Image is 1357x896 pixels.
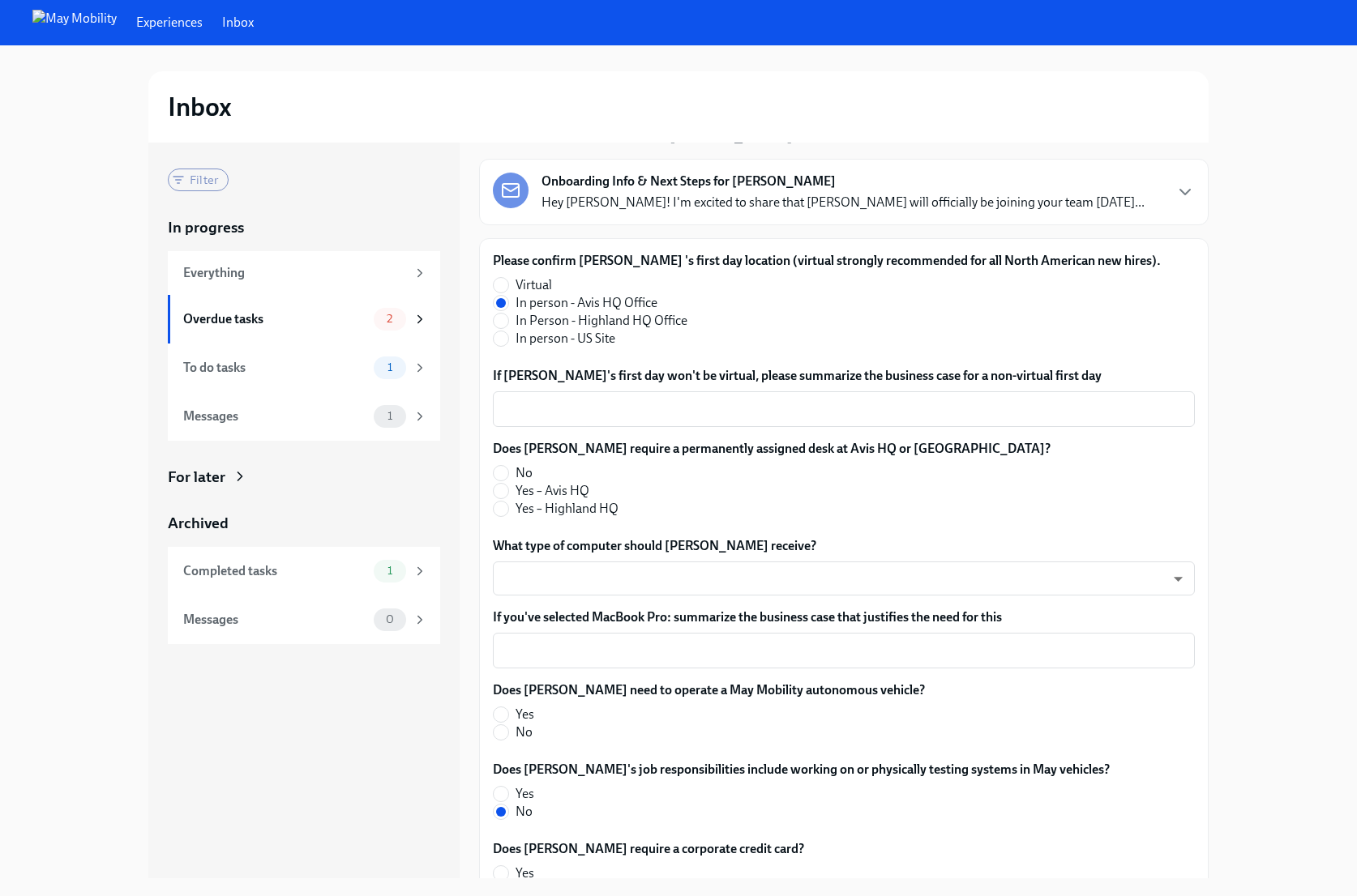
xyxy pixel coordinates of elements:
[493,367,1195,385] label: If [PERSON_NAME]'s first day won't be virtual, please summarize the business case for a non-virtu...
[493,608,1195,626] label: If you've selected MacBook Pro: summarize the business case that justifies the need for this
[493,840,804,858] label: Does [PERSON_NAME] require a corporate credit card?
[376,613,404,625] span: 0
[183,310,367,328] div: Overdue tasks
[168,251,440,295] a: Everything
[542,194,1145,211] p: Hey [PERSON_NAME]! I'm excited to share that [PERSON_NAME] will officially be joining your team [...
[183,407,367,425] div: Messages
[516,482,589,500] span: Yes – Avis HQ
[378,361,402,373] span: 1
[516,330,615,348] span: In person - US Site
[542,173,836,190] strong: Onboarding Info & Next Steps for [PERSON_NAME]
[516,803,533,821] span: No
[493,681,925,699] label: Does [PERSON_NAME] need to operate a May Mobility autonomous vehicle?
[516,464,533,482] span: No
[377,313,402,325] span: 2
[168,91,232,123] h2: Inbox
[168,295,440,343] a: Overdue tasks2
[516,723,533,741] span: No
[516,864,534,882] span: Yes
[516,785,534,803] span: Yes
[378,565,402,577] span: 1
[168,467,225,488] div: For later
[493,561,1195,595] div: ​
[168,513,440,534] a: Archived
[378,410,402,422] span: 1
[493,761,1110,779] label: Does [PERSON_NAME]'s job responsibilities include working on or physically testing systems in May...
[516,294,657,312] span: In person - Avis HQ Office
[183,359,367,377] div: To do tasks
[516,312,687,330] span: In Person - Highland HQ Office
[168,343,440,392] a: To do tasks1
[168,467,440,488] a: For later
[516,500,619,518] span: Yes – Highland HQ
[493,252,1161,270] label: Please confirm [PERSON_NAME] 's first day location (virtual strongly recommended for all North Am...
[32,10,117,36] img: May Mobility
[222,14,254,32] a: Inbox
[168,217,440,238] a: In progress
[516,276,552,294] span: Virtual
[516,706,534,723] span: Yes
[183,562,367,580] div: Completed tasks
[136,14,203,32] a: Experiences
[493,537,1195,555] label: What type of computer should [PERSON_NAME] receive?
[183,611,367,629] div: Messages
[493,440,1051,458] label: Does [PERSON_NAME] require a permanently assigned desk at Avis HQ or [GEOGRAPHIC_DATA]?
[168,392,440,441] a: Messages1
[168,547,440,595] a: Completed tasks1
[168,595,440,644] a: Messages0
[183,264,406,282] div: Everything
